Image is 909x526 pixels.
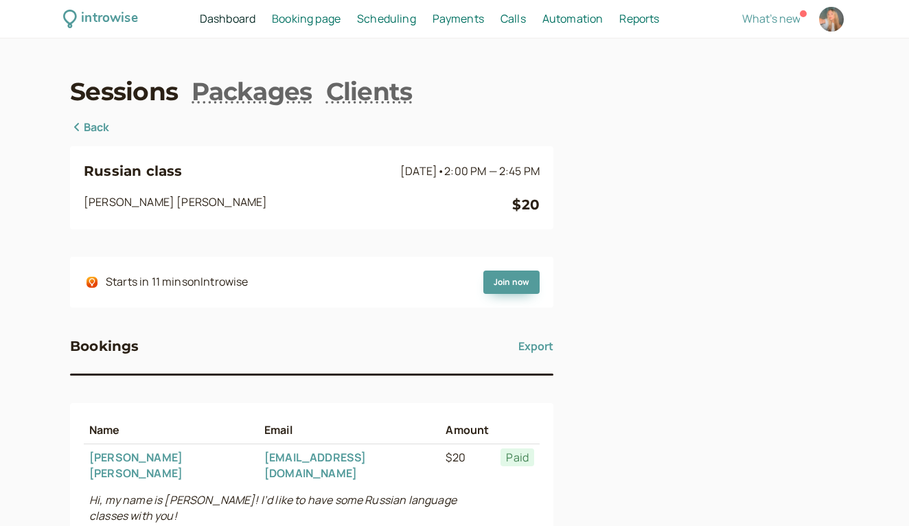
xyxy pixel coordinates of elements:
[512,194,540,216] div: $20
[272,10,341,28] a: Booking page
[500,10,526,28] a: Calls
[444,163,540,179] span: 2:00 PM — 2:45 PM
[200,10,255,28] a: Dashboard
[264,450,366,481] a: [EMAIL_ADDRESS][DOMAIN_NAME]
[440,444,495,487] td: $20
[89,492,457,523] i: Hi, my name is [PERSON_NAME]! I’d like to have some Russian language classes with you!
[81,8,137,30] div: introwise
[742,12,801,25] button: What's new
[437,163,444,179] span: •
[70,119,110,137] a: Back
[619,10,659,28] a: Reports
[542,11,603,26] span: Automation
[84,417,259,444] th: Name
[433,11,484,26] span: Payments
[272,11,341,26] span: Booking page
[70,335,139,357] h3: Bookings
[500,448,534,466] span: Paid
[440,417,495,444] th: Amount
[518,335,553,357] button: Export
[357,11,416,26] span: Scheduling
[200,274,248,289] span: Introwise
[542,10,603,28] a: Automation
[817,5,846,34] a: Account
[87,277,97,288] img: integrations-introwise-icon.png
[483,271,540,294] a: Join now
[200,11,255,26] span: Dashboard
[106,273,249,291] div: Starts in 11 mins on
[84,194,512,216] div: [PERSON_NAME] [PERSON_NAME]
[89,450,183,481] a: [PERSON_NAME] [PERSON_NAME]
[742,11,801,26] span: What's new
[500,11,526,26] span: Calls
[259,417,440,444] th: Email
[84,160,395,182] h3: Russian class
[357,10,416,28] a: Scheduling
[326,74,413,108] a: Clients
[433,10,484,28] a: Payments
[619,11,659,26] span: Reports
[400,163,540,179] span: [DATE]
[70,74,178,108] a: Sessions
[192,74,312,108] a: Packages
[840,460,909,526] iframe: Chat Widget
[63,8,138,30] a: introwise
